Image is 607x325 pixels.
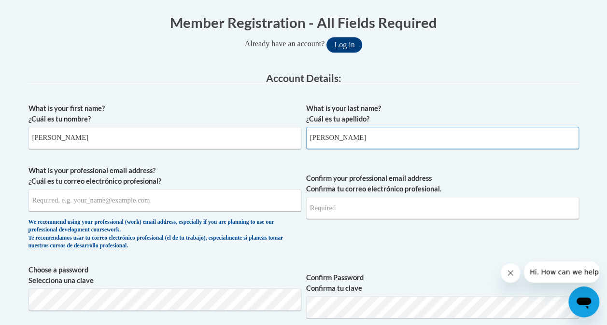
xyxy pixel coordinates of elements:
[28,265,301,286] label: Choose a password Selecciona una clave
[326,37,362,53] button: Log in
[28,127,301,149] input: Metadata input
[28,189,301,211] input: Metadata input
[306,103,579,124] label: What is your last name? ¿Cuál es tu apellido?
[6,7,78,14] span: Hi. How can we help?
[28,13,579,32] h1: Member Registration - All Fields Required
[306,127,579,149] input: Metadata input
[524,261,599,283] iframe: Message from company
[306,173,579,194] label: Confirm your professional email address Confirma tu correo electrónico profesional.
[501,263,520,283] iframe: Close message
[245,40,325,48] span: Already have an account?
[266,72,341,84] span: Account Details:
[28,218,301,250] div: We recommend using your professional (work) email address, especially if you are planning to use ...
[28,103,301,124] label: What is your first name? ¿Cuál es tu nombre?
[28,165,301,187] label: What is your professional email address? ¿Cuál es tu correo electrónico profesional?
[306,272,579,294] label: Confirm Password Confirma tu clave
[568,286,599,317] iframe: Button to launch messaging window
[306,197,579,219] input: Required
